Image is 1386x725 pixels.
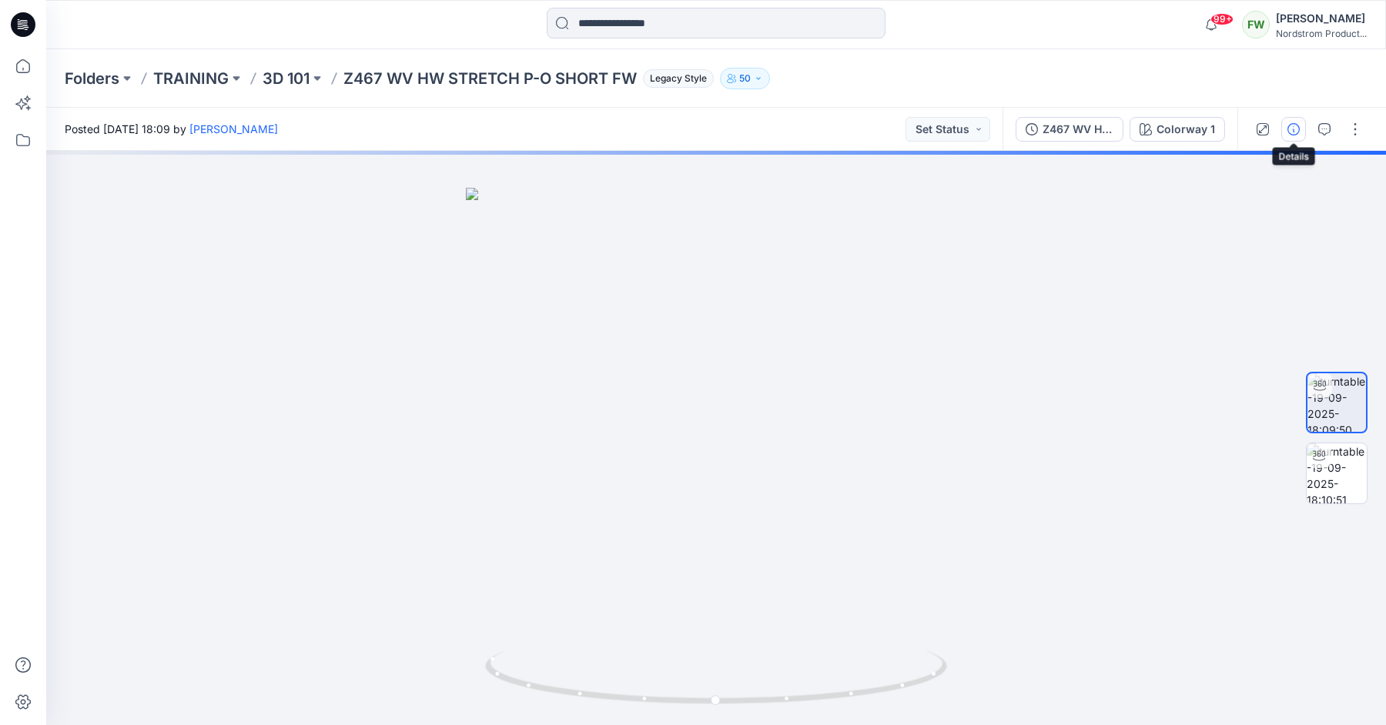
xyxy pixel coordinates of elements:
span: Legacy Style [643,69,714,88]
img: turntable-19-09-2025-18:10:51 [1307,443,1367,503]
button: 50 [720,68,770,89]
div: FW [1242,11,1270,38]
div: Z467 WV HW STRETCH P-O SHORT [1043,121,1113,138]
span: Posted [DATE] 18:09 by [65,121,278,137]
div: [PERSON_NAME] [1276,9,1367,28]
p: 50 [739,70,751,87]
button: Details [1281,117,1306,142]
p: Z467 WV HW STRETCH P-O SHORT FW [343,68,637,89]
div: Nordstrom Product... [1276,28,1367,39]
img: turntable-19-09-2025-18:09:50 [1307,373,1366,432]
a: TRAINING [153,68,229,89]
button: Colorway 1 [1130,117,1225,142]
a: 3D 101 [263,68,310,89]
button: Legacy Style [637,68,714,89]
div: Colorway 1 [1157,121,1215,138]
a: Folders [65,68,119,89]
button: Z467 WV HW STRETCH P-O SHORT [1016,117,1123,142]
a: [PERSON_NAME] [189,122,278,135]
span: 99+ [1210,13,1234,25]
